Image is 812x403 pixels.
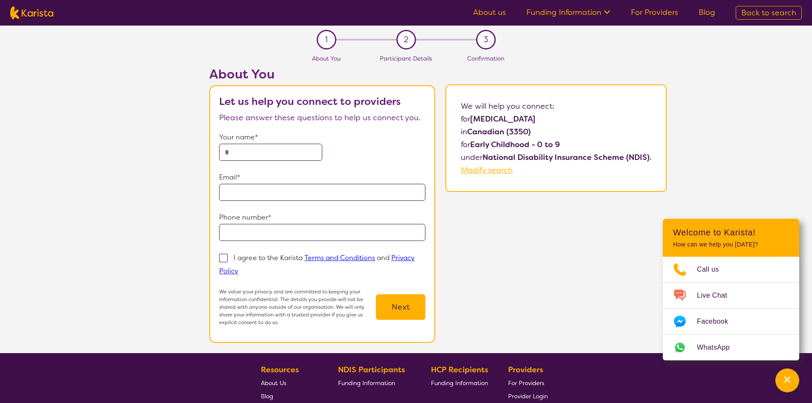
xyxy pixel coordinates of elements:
p: Please answer these questions to help us connect you. [219,111,425,124]
span: Blog [261,392,273,400]
b: Let us help you connect to providers [219,95,401,108]
span: About You [312,55,341,62]
span: Provider Login [508,392,548,400]
div: Channel Menu [663,219,799,360]
span: About Us [261,379,286,387]
p: I agree to the Karista and [219,253,415,275]
a: Blog [699,7,715,17]
h2: About You [209,67,435,82]
p: in [461,125,651,138]
ul: Choose channel [663,257,799,360]
a: About us [473,7,506,17]
h2: Welcome to Karista! [673,227,789,238]
span: Back to search [741,8,796,18]
b: Resources [261,365,299,375]
p: Phone number* [219,211,425,224]
b: NDIS Participants [338,365,405,375]
span: Confirmation [467,55,504,62]
span: Funding Information [338,379,395,387]
button: Channel Menu [775,368,799,392]
span: WhatsApp [697,341,740,354]
span: Participant Details [380,55,432,62]
p: We value your privacy and are committed to keeping your information confidential. The details you... [219,288,376,326]
a: Terms and Conditions [304,253,375,262]
span: For Providers [508,379,544,387]
p: under . [461,151,651,164]
span: 2 [404,33,408,46]
b: [MEDICAL_DATA] [470,114,535,124]
span: 1 [325,33,328,46]
p: We will help you connect: [461,100,651,113]
a: Blog [261,389,318,403]
a: Back to search [736,6,802,20]
span: Live Chat [697,289,737,302]
button: Next [376,294,425,320]
p: for [461,113,651,125]
a: Web link opens in a new tab. [663,335,799,360]
span: Call us [697,263,729,276]
b: National Disability Insurance Scheme (NDIS) [483,152,650,162]
p: for [461,138,651,151]
a: For Providers [508,376,548,389]
b: HCP Recipients [431,365,488,375]
p: How can we help you [DATE]? [673,241,789,248]
p: Email* [219,171,425,184]
a: About Us [261,376,318,389]
a: Provider Login [508,389,548,403]
a: Funding Information [338,376,411,389]
a: For Providers [631,7,678,17]
a: Funding Information [526,7,610,17]
b: Canadian (3350) [467,127,531,137]
img: Karista logo [10,6,53,19]
p: Your name* [219,131,425,144]
b: Early Childhood - 0 to 9 [470,139,560,150]
span: Facebook [697,315,738,328]
span: 3 [483,33,488,46]
span: Funding Information [431,379,488,387]
a: Funding Information [431,376,488,389]
a: Modify search [461,165,513,175]
b: Providers [508,365,543,375]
